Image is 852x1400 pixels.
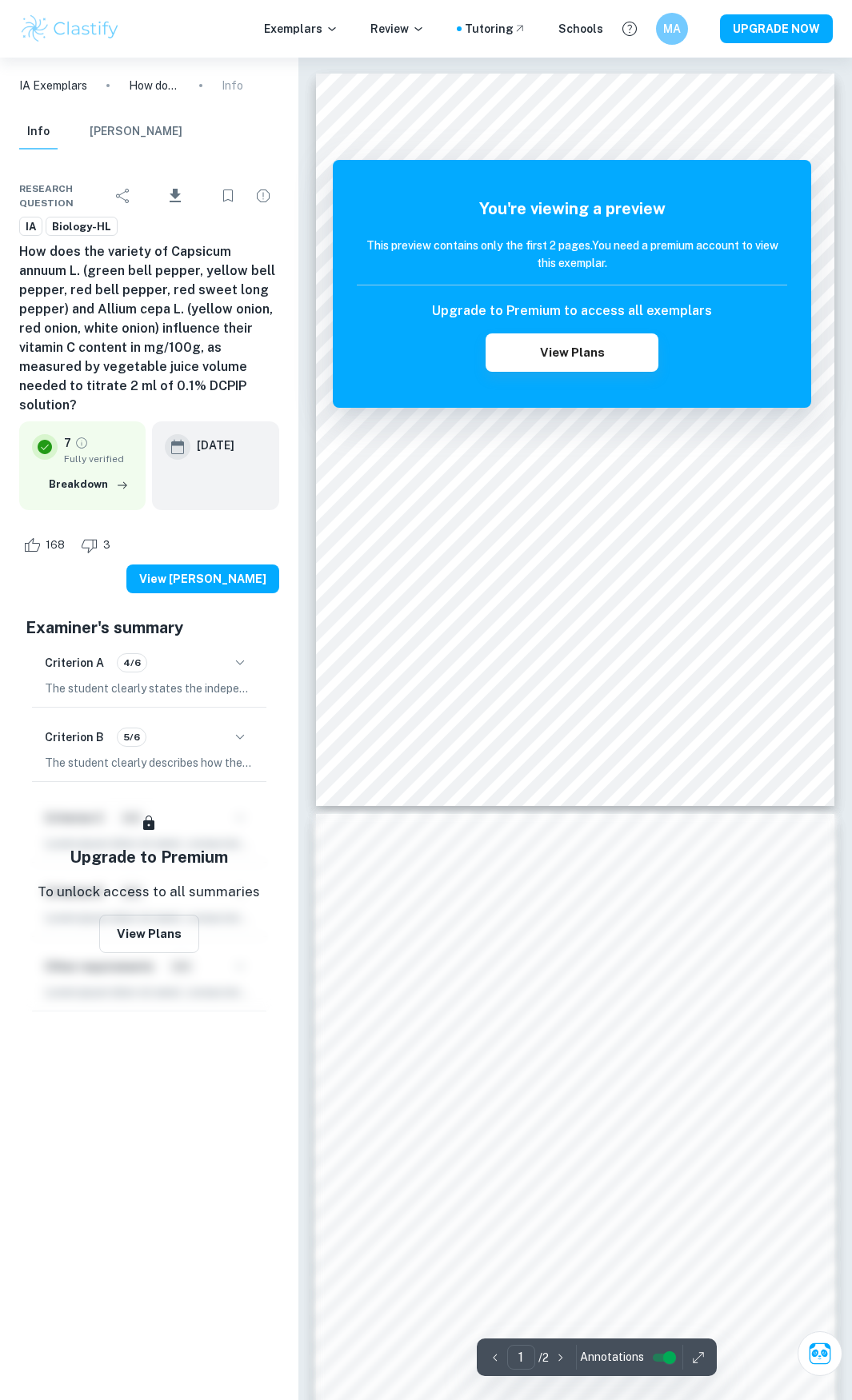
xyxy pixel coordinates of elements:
button: View [PERSON_NAME] [126,564,279,593]
h6: How does the variety of Capsicum annuum L. (green bell pepper, yellow bell pepper, red bell peppe... [19,242,279,415]
button: MA [656,13,688,45]
img: Clastify logo [19,13,121,45]
h5: You're viewing a preview [357,197,787,221]
p: Info [222,77,243,94]
h6: [DATE] [197,437,234,454]
h6: MA [663,20,682,38]
span: Fully verified [64,452,133,466]
span: 3 [94,537,119,553]
span: 5/6 [118,730,146,744]
p: To unlock access to all summaries [38,882,260,903]
a: Schools [558,20,603,38]
button: View Plans [486,333,658,372]
button: Info [19,114,58,150]
div: Download [142,175,209,217]
div: Report issue [247,180,279,212]
p: 7 [64,434,71,452]
button: Help and Feedback [616,15,643,42]
a: Biology-HL [46,217,118,237]
span: Biology-HL [46,219,117,235]
button: View Plans [99,915,199,953]
h6: Criterion B [45,728,104,746]
p: Exemplars [264,20,338,38]
div: Share [107,180,139,212]
a: IA [19,217,42,237]
button: Ask Clai [798,1331,842,1376]
span: IA [20,219,42,235]
a: Grade fully verified [74,436,89,450]
button: UPGRADE NOW [720,14,833,43]
p: / 2 [538,1349,549,1366]
h6: Criterion A [45,654,104,672]
p: How does the variety of Capsicum annuum L. (green bell pepper, yellow bell pepper, red bell peppe... [129,77,180,94]
span: Research question [19,181,107,210]
p: Review [370,20,425,38]
a: Tutoring [465,20,526,38]
button: Breakdown [45,473,133,497]
h5: Upgrade to Premium [70,845,228,869]
span: 4/6 [118,656,146,670]
div: Bookmark [212,180,244,212]
p: The student clearly states the independent and dependent variables in the research question, spec... [45,680,254,697]
p: The student clearly describes how the data was obtained and processed, ensuring that each procedu... [45,754,254,772]
h6: Upgrade to Premium to access all exemplars [432,301,712,321]
a: IA Exemplars [19,77,87,94]
div: Like [19,532,74,558]
div: Dislike [77,532,119,558]
button: [PERSON_NAME] [90,114,182,150]
span: Annotations [580,1349,644,1366]
h5: Examiner's summary [26,616,273,640]
span: 168 [37,537,74,553]
h6: This preview contains only the first 2 pages. You need a premium account to view this exemplar. [357,237,787,272]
